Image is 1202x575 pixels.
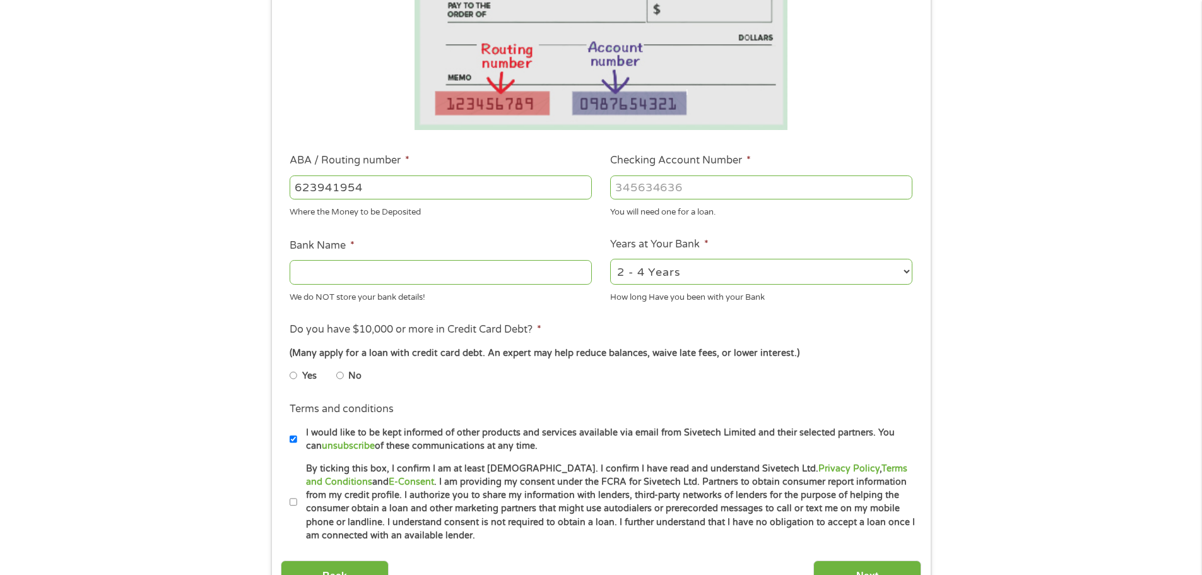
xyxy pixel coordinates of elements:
label: Checking Account Number [610,154,751,167]
input: 345634636 [610,175,912,199]
div: We do NOT store your bank details! [290,287,592,304]
div: How long Have you been with your Bank [610,287,912,304]
a: Privacy Policy [818,463,880,474]
div: You will need one for a loan. [610,202,912,219]
label: No [348,369,362,383]
label: ABA / Routing number [290,154,410,167]
a: unsubscribe [322,441,375,451]
label: Years at Your Bank [610,238,709,251]
label: Yes [302,369,317,383]
a: Terms and Conditions [306,463,907,487]
label: Terms and conditions [290,403,394,416]
label: Bank Name [290,239,355,252]
label: I would like to be kept informed of other products and services available via email from Sivetech... [297,426,916,453]
input: 263177916 [290,175,592,199]
a: E-Consent [389,477,434,487]
label: By ticking this box, I confirm I am at least [DEMOGRAPHIC_DATA]. I confirm I have read and unders... [297,462,916,543]
div: Where the Money to be Deposited [290,202,592,219]
label: Do you have $10,000 or more in Credit Card Debt? [290,323,541,336]
div: (Many apply for a loan with credit card debt. An expert may help reduce balances, waive late fees... [290,347,912,360]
